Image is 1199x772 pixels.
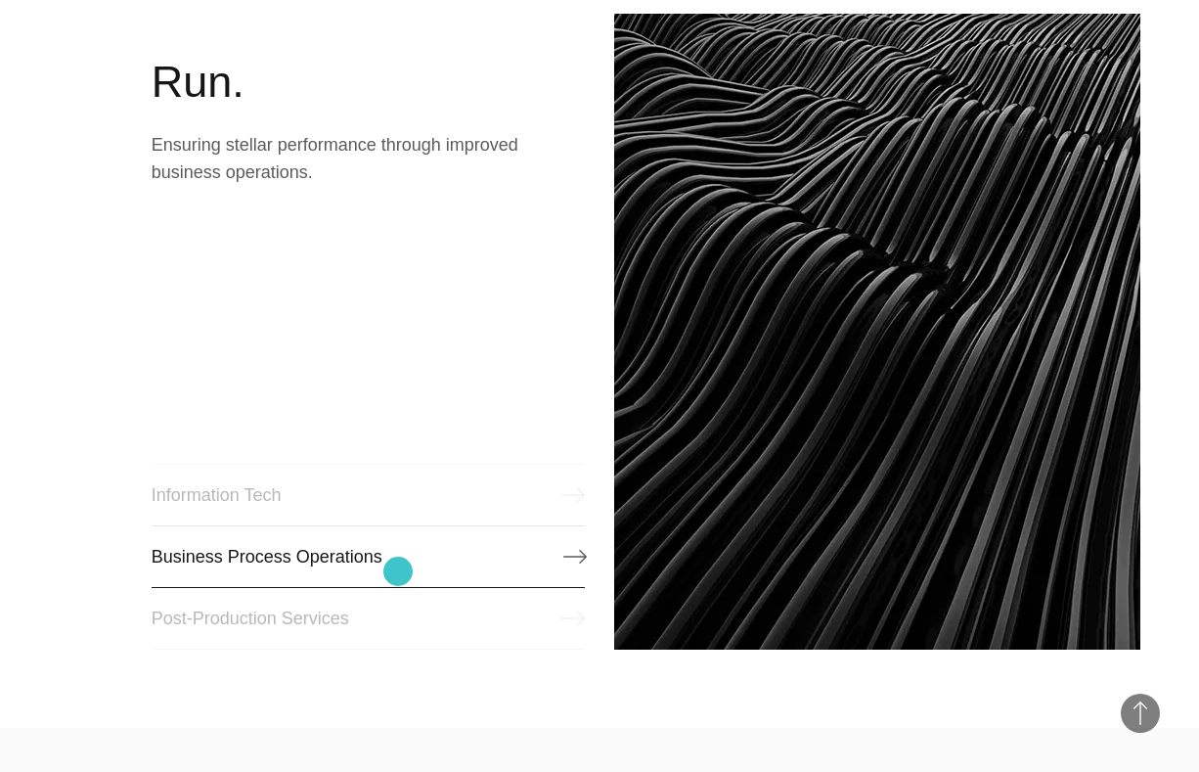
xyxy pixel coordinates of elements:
[152,53,585,112] h2: Run.
[1121,694,1160,733] button: Back to Top
[152,587,585,650] a: Post-Production Services
[152,131,585,186] p: Ensuring stellar performance through improved business operations.
[152,525,585,588] a: Business Process Operations
[152,464,585,526] a: Information Tech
